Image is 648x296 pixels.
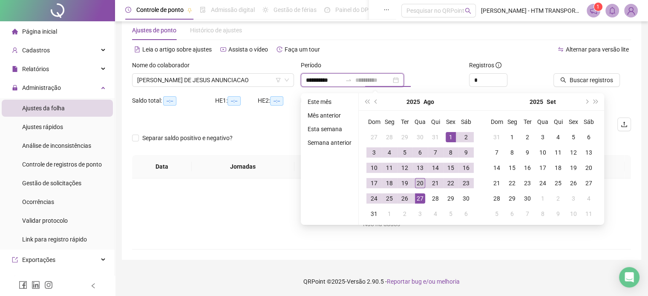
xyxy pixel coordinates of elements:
span: left [90,283,96,289]
td: 2025-08-25 [382,191,397,206]
td: 2025-08-18 [382,175,397,191]
div: Open Intercom Messenger [619,267,639,287]
div: 11 [584,209,594,219]
div: 3 [538,132,548,142]
div: 4 [384,147,395,158]
div: 21 [492,178,502,188]
td: 2025-09-07 [489,145,504,160]
td: 2025-08-13 [412,160,428,175]
span: down [284,78,289,83]
div: 1 [384,209,395,219]
button: Buscar registros [553,73,620,87]
th: Qui [428,114,443,129]
div: Saldo total: [132,96,215,106]
td: 2025-08-12 [397,160,412,175]
div: 29 [400,132,410,142]
span: export [12,257,18,263]
img: 87693 [625,4,637,17]
span: --:-- [163,96,176,106]
span: Página inicial [22,28,57,35]
span: Link para registro rápido [22,236,87,243]
span: info-circle [495,62,501,68]
span: to [345,77,352,83]
div: 4 [584,193,594,204]
td: 2025-09-29 [504,191,520,206]
td: 2025-08-02 [458,129,474,145]
div: 16 [461,163,471,173]
th: Ter [520,114,535,129]
td: 2025-09-09 [520,145,535,160]
th: Sáb [581,114,596,129]
div: 6 [507,209,517,219]
div: 30 [522,193,533,204]
span: Cadastros [22,47,50,54]
td: 2025-08-11 [382,160,397,175]
div: 15 [507,163,517,173]
span: sun [262,7,268,13]
div: 21 [430,178,441,188]
div: 17 [538,163,548,173]
td: 2025-07-31 [428,129,443,145]
td: 2025-08-01 [443,129,458,145]
div: 6 [461,209,471,219]
td: 2025-09-15 [504,160,520,175]
span: Assista o vídeo [228,46,268,53]
span: Faça um tour [285,46,320,53]
div: 2 [461,132,471,142]
div: 28 [384,132,395,142]
span: swap-right [345,77,352,83]
div: 11 [384,163,395,173]
span: file-text [134,46,140,52]
div: 20 [415,178,425,188]
label: Nome do colaborador [132,60,195,70]
div: 23 [522,178,533,188]
div: 4 [553,132,563,142]
td: 2025-08-06 [412,145,428,160]
td: 2025-08-10 [366,160,382,175]
td: 2025-08-31 [366,206,382,221]
div: 30 [461,193,471,204]
td: 2025-09-01 [504,129,520,145]
td: 2025-10-08 [535,206,550,221]
sup: 1 [594,3,602,11]
div: 28 [430,193,441,204]
td: 2025-08-19 [397,175,412,191]
div: 2 [522,132,533,142]
th: Jornadas [192,155,294,178]
div: 2 [553,193,563,204]
button: super-prev-year [362,93,372,110]
td: 2025-08-08 [443,145,458,160]
span: instagram [44,281,53,289]
td: 2025-07-27 [366,129,382,145]
div: HE 1: [215,96,258,106]
td: 2025-09-08 [504,145,520,160]
span: Administração [22,84,61,91]
div: 27 [584,178,594,188]
td: 2025-09-19 [566,160,581,175]
li: Semana anterior [304,138,355,148]
div: 3 [568,193,579,204]
span: Análise de inconsistências [22,142,91,149]
td: 2025-09-26 [566,175,581,191]
button: month panel [547,93,556,110]
span: --:-- [228,96,241,106]
div: 8 [538,209,548,219]
div: 10 [369,163,379,173]
td: 2025-08-07 [428,145,443,160]
td: 2025-10-09 [550,206,566,221]
td: 2025-10-03 [566,191,581,206]
div: 9 [461,147,471,158]
div: 9 [522,147,533,158]
div: 12 [568,147,579,158]
span: Exportações [22,256,55,263]
th: Entrada 1 [294,155,358,178]
div: 28 [492,193,502,204]
td: 2025-10-07 [520,206,535,221]
th: Sex [566,114,581,129]
td: 2025-09-16 [520,160,535,175]
td: 2025-09-05 [566,129,581,145]
span: file [12,66,18,72]
div: 31 [369,209,379,219]
td: 2025-08-31 [489,129,504,145]
span: search [560,77,566,83]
